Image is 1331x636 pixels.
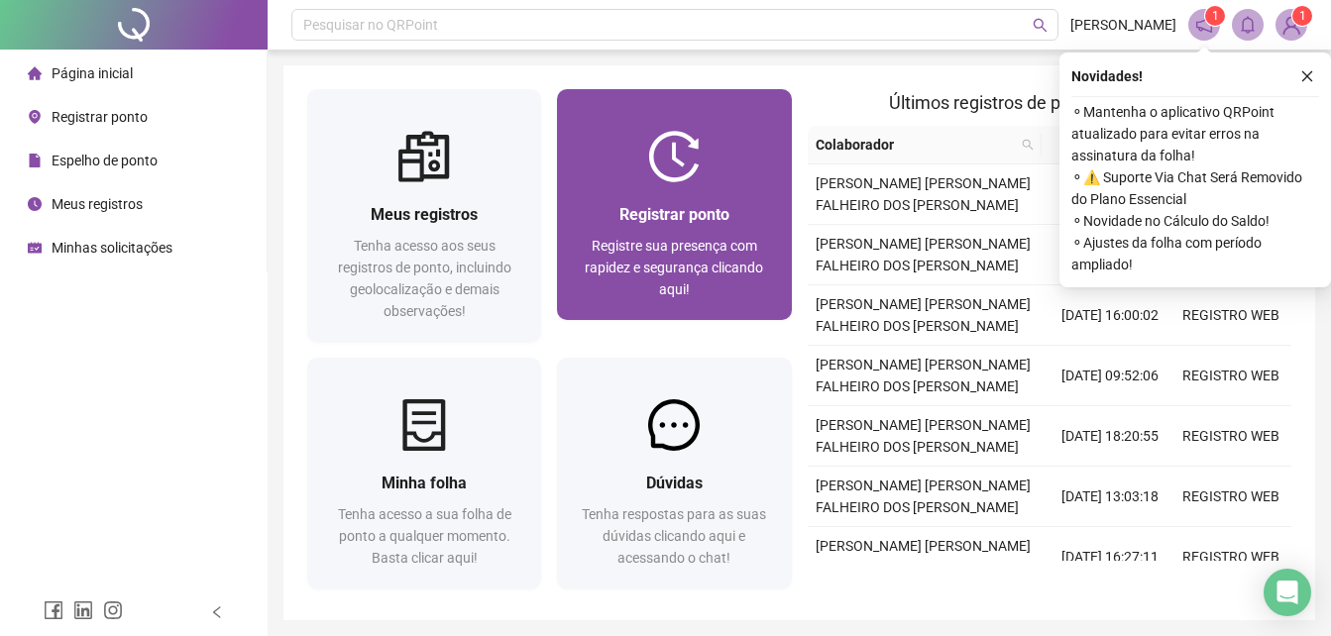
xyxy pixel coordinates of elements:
[1050,467,1170,527] td: [DATE] 13:03:18
[103,600,123,620] span: instagram
[1195,16,1213,34] span: notification
[210,605,224,619] span: left
[1050,164,1170,225] td: [DATE] 15:15:13
[646,474,703,492] span: Dúvidas
[1170,527,1291,587] td: REGISTRO WEB
[1264,569,1311,616] div: Open Intercom Messenger
[1033,18,1048,33] span: search
[1071,166,1319,210] span: ⚬ ⚠️ Suporte Via Chat Será Removido do Plano Essencial
[1170,406,1291,467] td: REGISTRO WEB
[1050,527,1170,587] td: [DATE] 16:27:11
[28,241,42,255] span: schedule
[28,154,42,167] span: file
[1050,225,1170,285] td: [DATE] 08:35:39
[1276,10,1306,40] img: 87777
[1050,346,1170,406] td: [DATE] 09:52:06
[1205,6,1225,26] sup: 1
[889,92,1209,113] span: Últimos registros de ponto sincronizados
[1212,9,1219,23] span: 1
[557,358,791,588] a: DúvidasTenha respostas para as suas dúvidas clicando aqui e acessando o chat!
[1239,16,1257,34] span: bell
[1018,130,1038,159] span: search
[382,474,467,492] span: Minha folha
[816,477,1031,515] span: [PERSON_NAME] [PERSON_NAME] FALHEIRO DOS [PERSON_NAME]
[816,538,1031,576] span: [PERSON_NAME] [PERSON_NAME] FALHEIRO DOS [PERSON_NAME]
[816,134,1015,156] span: Colaborador
[1170,467,1291,527] td: REGISTRO WEB
[1050,285,1170,346] td: [DATE] 16:00:02
[1022,139,1034,151] span: search
[1071,210,1319,232] span: ⚬ Novidade no Cálculo do Saldo!
[73,600,93,620] span: linkedin
[619,205,729,224] span: Registrar ponto
[371,205,478,224] span: Meus registros
[1071,101,1319,166] span: ⚬ Mantenha o aplicativo QRPoint atualizado para evitar erros na assinatura da folha!
[1170,346,1291,406] td: REGISTRO WEB
[52,109,148,125] span: Registrar ponto
[52,240,172,256] span: Minhas solicitações
[1050,406,1170,467] td: [DATE] 18:20:55
[816,236,1031,273] span: [PERSON_NAME] [PERSON_NAME] FALHEIRO DOS [PERSON_NAME]
[816,357,1031,394] span: [PERSON_NAME] [PERSON_NAME] FALHEIRO DOS [PERSON_NAME]
[28,110,42,124] span: environment
[44,600,63,620] span: facebook
[557,89,791,320] a: Registrar pontoRegistre sua presença com rapidez e segurança clicando aqui!
[816,417,1031,455] span: [PERSON_NAME] [PERSON_NAME] FALHEIRO DOS [PERSON_NAME]
[52,65,133,81] span: Página inicial
[338,238,511,319] span: Tenha acesso aos seus registros de ponto, incluindo geolocalização e demais observações!
[52,153,158,168] span: Espelho de ponto
[585,238,763,297] span: Registre sua presença com rapidez e segurança clicando aqui!
[307,89,541,342] a: Meus registrosTenha acesso aos seus registros de ponto, incluindo geolocalização e demais observa...
[28,197,42,211] span: clock-circle
[338,506,511,566] span: Tenha acesso a sua folha de ponto a qualquer momento. Basta clicar aqui!
[1050,134,1135,156] span: Data/Hora
[1071,232,1319,275] span: ⚬ Ajustes da folha com período ampliado!
[1170,285,1291,346] td: REGISTRO WEB
[1299,9,1306,23] span: 1
[816,296,1031,334] span: [PERSON_NAME] [PERSON_NAME] FALHEIRO DOS [PERSON_NAME]
[1071,65,1143,87] span: Novidades !
[1292,6,1312,26] sup: Atualize o seu contato no menu Meus Dados
[307,358,541,588] a: Minha folhaTenha acesso a sua folha de ponto a qualquer momento. Basta clicar aqui!
[1300,69,1314,83] span: close
[816,175,1031,213] span: [PERSON_NAME] [PERSON_NAME] FALHEIRO DOS [PERSON_NAME]
[52,196,143,212] span: Meus registros
[28,66,42,80] span: home
[1042,126,1159,164] th: Data/Hora
[1070,14,1176,36] span: [PERSON_NAME]
[582,506,766,566] span: Tenha respostas para as suas dúvidas clicando aqui e acessando o chat!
